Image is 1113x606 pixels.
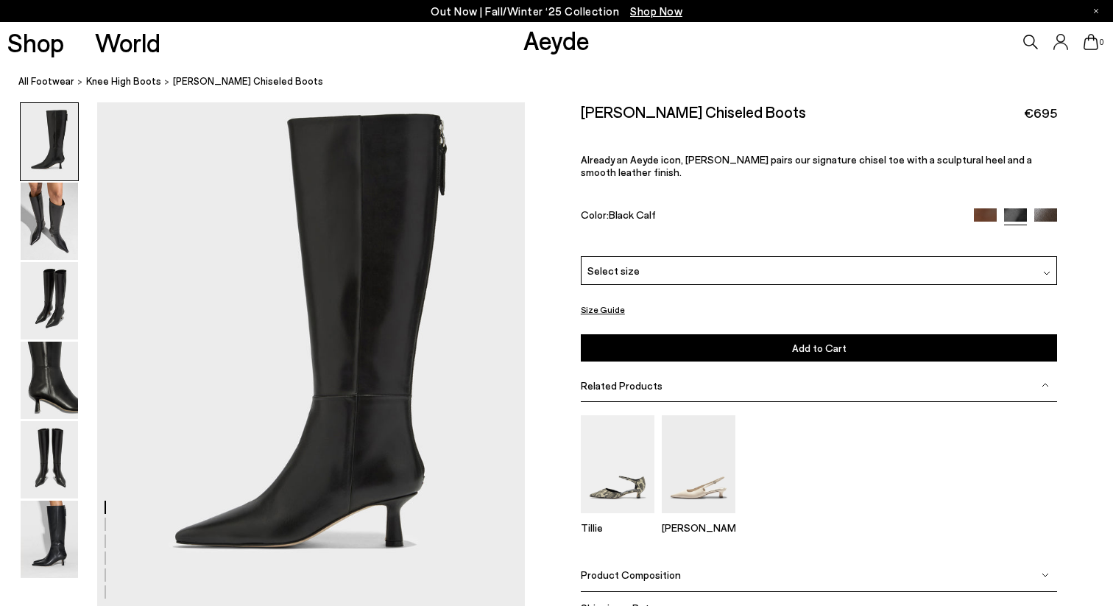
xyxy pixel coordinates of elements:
button: Add to Cart [581,334,1058,362]
a: Shop [7,29,64,55]
span: [PERSON_NAME] Chiseled Boots [173,74,323,89]
a: World [95,29,160,55]
img: Catrina Slingback Pumps [662,415,735,513]
p: Out Now | Fall/Winter ‘25 Collection [431,2,682,21]
img: Rhea Chiseled Boots - Image 4 [21,342,78,419]
img: Rhea Chiseled Boots - Image 6 [21,501,78,578]
img: Rhea Chiseled Boots - Image 1 [21,103,78,180]
a: Catrina Slingback Pumps [PERSON_NAME] [662,503,735,534]
img: Rhea Chiseled Boots - Image 3 [21,262,78,339]
img: Tillie Ankle Strap Pumps [581,415,654,513]
img: svg%3E [1043,269,1050,277]
img: svg%3E [1042,571,1049,579]
a: 0 [1084,34,1098,50]
span: Select size [587,263,640,278]
span: knee high boots [86,75,161,87]
div: Color: [581,208,958,225]
span: Black Calf [609,208,656,221]
span: Navigate to /collections/new-in [630,4,682,18]
a: Tillie Ankle Strap Pumps Tillie [581,503,654,534]
a: knee high boots [86,74,161,89]
span: €695 [1024,104,1057,122]
a: Aeyde [523,24,590,55]
span: 0 [1098,38,1106,46]
img: Rhea Chiseled Boots - Image 2 [21,183,78,260]
h2: [PERSON_NAME] Chiseled Boots [581,102,806,121]
a: All Footwear [18,74,74,89]
span: Product Composition [581,569,681,582]
img: Rhea Chiseled Boots - Image 5 [21,421,78,498]
img: svg%3E [1042,381,1049,389]
p: Tillie [581,521,654,534]
button: Size Guide [581,300,625,319]
nav: breadcrumb [18,62,1113,102]
p: Already an Aeyde icon, [PERSON_NAME] pairs our signature chisel toe with a sculptural heel and a ... [581,153,1058,178]
span: Add to Cart [792,342,847,354]
span: Related Products [581,379,662,392]
p: [PERSON_NAME] [662,521,735,534]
